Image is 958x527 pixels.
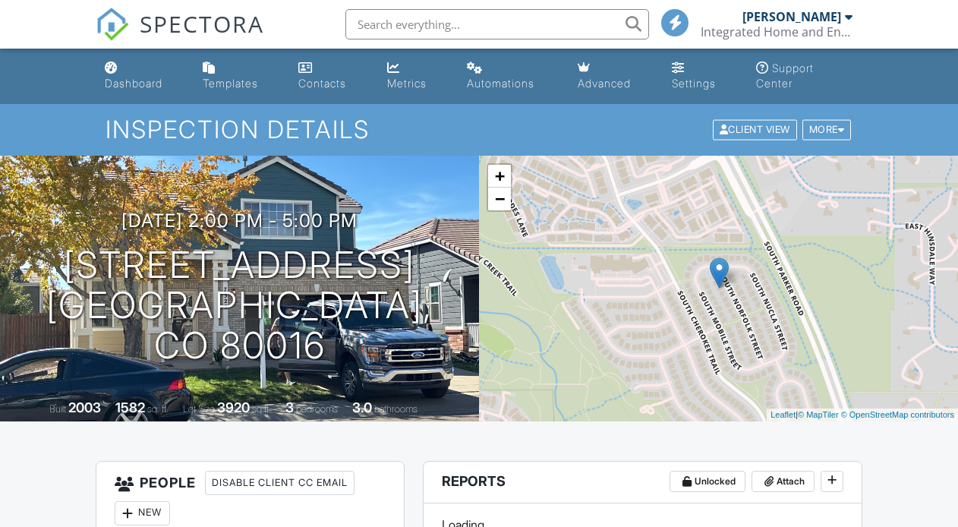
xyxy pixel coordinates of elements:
[292,55,370,98] a: Contacts
[24,245,455,365] h1: [STREET_ADDRESS] [GEOGRAPHIC_DATA], CO 80016
[296,403,338,415] span: bedrooms
[105,77,162,90] div: Dashboard
[121,210,358,231] h3: [DATE] 2:00 pm - 5:00 pm
[345,9,649,39] input: Search everything...
[205,471,355,495] div: Disable Client CC Email
[115,501,170,525] div: New
[96,21,264,52] a: SPECTORA
[711,123,801,134] a: Client View
[106,116,852,143] h1: Inspection Details
[701,24,852,39] div: Integrated Home and Environmental Inspections
[147,403,169,415] span: sq. ft.
[374,403,418,415] span: bathrooms
[841,410,954,419] a: © OpenStreetMap contributors
[203,77,258,90] div: Templates
[802,120,852,140] div: More
[381,55,449,98] a: Metrics
[252,403,271,415] span: sq.ft.
[798,410,839,419] a: © MapTiler
[99,55,184,98] a: Dashboard
[298,77,346,90] div: Contacts
[756,62,814,90] div: Support Center
[115,399,145,415] div: 1582
[68,399,101,415] div: 2003
[770,410,796,419] a: Leaflet
[96,8,129,41] img: The Best Home Inspection Software - Spectora
[467,77,534,90] div: Automations
[197,55,280,98] a: Templates
[352,399,372,415] div: 3.0
[285,399,294,415] div: 3
[49,403,66,415] span: Built
[713,120,797,140] div: Client View
[767,409,958,421] div: |
[666,55,738,98] a: Settings
[572,55,654,98] a: Advanced
[183,403,215,415] span: Lot Size
[488,165,511,188] a: Zoom in
[387,77,427,90] div: Metrics
[217,399,250,415] div: 3920
[461,55,559,98] a: Automations (Basic)
[578,77,631,90] div: Advanced
[750,55,859,98] a: Support Center
[672,77,716,90] div: Settings
[488,188,511,210] a: Zoom out
[140,8,264,39] span: SPECTORA
[742,9,841,24] div: [PERSON_NAME]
